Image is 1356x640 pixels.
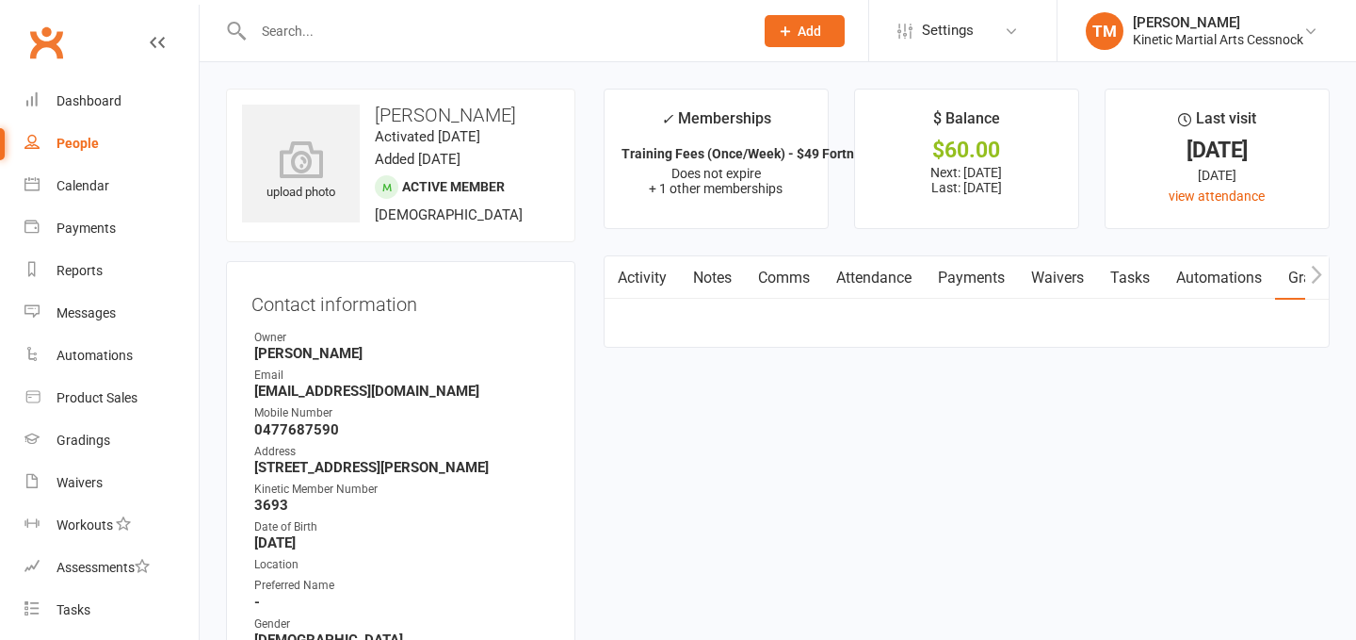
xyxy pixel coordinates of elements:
[56,390,137,405] div: Product Sales
[24,292,199,335] a: Messages
[56,517,113,533] div: Workouts
[1086,12,1123,50] div: TM
[254,615,550,633] div: Gender
[745,256,823,300] a: Comms
[933,107,1000,140] div: $ Balance
[1178,107,1256,140] div: Last visit
[56,93,121,108] div: Dashboard
[56,305,116,320] div: Messages
[1169,189,1265,204] a: view attendance
[254,577,550,595] div: Preferred Name
[680,256,745,300] a: Notes
[661,107,771,141] div: Memberships
[24,547,199,589] a: Assessments
[251,287,550,315] h3: Contact information
[1133,14,1303,31] div: [PERSON_NAME]
[242,105,559,125] h3: [PERSON_NAME]
[254,367,550,385] div: Email
[248,18,740,44] input: Search...
[56,433,110,448] div: Gradings
[254,329,550,347] div: Owner
[24,377,199,419] a: Product Sales
[922,9,974,52] span: Settings
[56,348,133,363] div: Automations
[254,518,550,536] div: Date of Birth
[254,404,550,422] div: Mobile Number
[24,419,199,462] a: Gradings
[56,560,150,575] div: Assessments
[56,136,99,151] div: People
[1018,256,1097,300] a: Waivers
[24,504,199,547] a: Workouts
[24,462,199,504] a: Waivers
[23,19,70,66] a: Clubworx
[56,602,90,617] div: Tasks
[56,178,109,193] div: Calendar
[24,250,199,292] a: Reports
[402,179,505,194] span: Active member
[798,24,821,39] span: Add
[24,589,199,632] a: Tasks
[872,140,1061,160] div: $60.00
[661,110,673,128] i: ✓
[254,459,550,476] strong: [STREET_ADDRESS][PERSON_NAME]
[649,181,783,196] span: + 1 other memberships
[671,166,761,181] span: Does not expire
[872,165,1061,195] p: Next: [DATE] Last: [DATE]
[605,256,680,300] a: Activity
[254,534,550,551] strong: [DATE]
[375,206,523,223] span: [DEMOGRAPHIC_DATA]
[254,594,550,611] strong: -
[56,263,103,278] div: Reports
[242,140,360,203] div: upload photo
[765,15,845,47] button: Add
[1133,31,1303,48] div: Kinetic Martial Arts Cessnock
[56,475,103,490] div: Waivers
[1163,256,1275,300] a: Automations
[24,123,199,165] a: People
[254,443,550,461] div: Address
[254,421,550,438] strong: 0477687590
[254,383,550,400] strong: [EMAIL_ADDRESS][DOMAIN_NAME]
[254,481,550,499] div: Kinetic Member Number
[823,256,925,300] a: Attendance
[1097,256,1163,300] a: Tasks
[24,335,199,377] a: Automations
[254,497,550,514] strong: 3693
[24,207,199,250] a: Payments
[925,256,1018,300] a: Payments
[24,165,199,207] a: Calendar
[1122,140,1312,160] div: [DATE]
[1122,165,1312,186] div: [DATE]
[56,221,116,236] div: Payments
[254,556,550,574] div: Location
[24,80,199,123] a: Dashboard
[621,146,893,161] strong: Training Fees (Once/Week) - $49 Fortnightl...
[375,128,480,145] time: Activated [DATE]
[254,345,550,362] strong: [PERSON_NAME]
[375,151,460,168] time: Added [DATE]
